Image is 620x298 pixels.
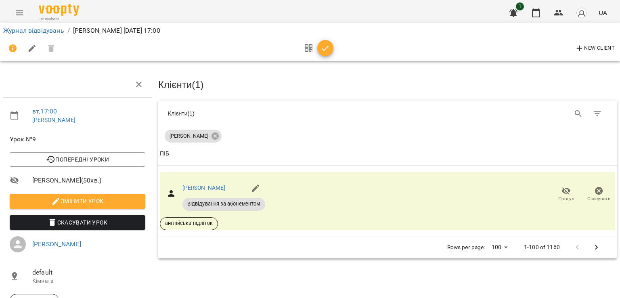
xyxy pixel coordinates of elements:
[165,132,213,140] span: [PERSON_NAME]
[569,104,588,124] button: Search
[165,130,222,143] div: [PERSON_NAME]
[582,183,615,206] button: Скасувати
[595,5,610,20] button: UA
[182,200,265,208] span: Відвідування за абонементом
[10,152,145,167] button: Попередні уроки
[10,134,145,144] span: Урок №9
[16,155,139,164] span: Попередні уроки
[573,42,617,55] button: New Client
[588,104,607,124] button: Фільтр
[67,26,70,36] li: /
[10,3,29,23] button: Menu
[10,194,145,208] button: Змінити урок
[160,149,169,159] div: ПІБ
[73,26,160,36] p: [PERSON_NAME] [DATE] 17:00
[447,243,485,252] p: Rows per page:
[32,240,81,248] a: [PERSON_NAME]
[575,44,615,53] span: New Client
[3,26,617,36] nav: breadcrumb
[524,243,560,252] p: 1-100 of 1160
[587,195,611,202] span: Скасувати
[16,218,139,227] span: Скасувати Урок
[32,117,75,123] a: [PERSON_NAME]
[32,277,145,285] p: Кімната
[158,80,617,90] h3: Клієнти ( 1 )
[168,109,381,118] div: Клієнти ( 1 )
[182,185,226,191] a: [PERSON_NAME]
[576,7,587,19] img: avatar_s.png
[488,241,511,253] div: 100
[32,107,57,115] a: вт , 17:00
[160,149,169,159] div: Sort
[160,220,218,227] span: англійська підліток
[558,195,574,202] span: Прогул
[10,215,145,230] button: Скасувати Урок
[39,17,79,22] span: For Business
[599,8,607,17] span: UA
[3,27,64,34] a: Журнал відвідувань
[39,4,79,16] img: Voopty Logo
[587,238,606,257] button: Next Page
[16,196,139,206] span: Змінити урок
[158,101,617,126] div: Table Toolbar
[32,176,145,185] span: [PERSON_NAME] ( 50 хв. )
[550,183,582,206] button: Прогул
[160,149,615,159] span: ПІБ
[516,2,524,10] span: 1
[32,268,145,277] span: default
